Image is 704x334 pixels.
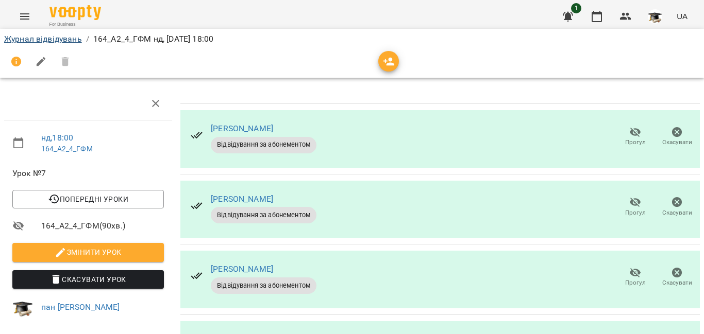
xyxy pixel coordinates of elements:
a: [PERSON_NAME] [211,124,273,133]
p: 164_А2_4_ГФМ нд, [DATE] 18:00 [93,33,213,45]
nav: breadcrumb [4,33,700,45]
span: Скасувати [662,138,692,147]
span: Попередні уроки [21,193,156,205]
button: UA [673,7,692,26]
span: UA [677,11,688,22]
button: Попередні уроки [12,190,164,208]
a: [PERSON_NAME] [211,194,273,204]
button: Прогул [614,122,656,151]
button: Скасувати [656,192,698,221]
span: Відвідування за абонементом [211,140,316,149]
a: Журнал відвідувань [4,34,82,44]
a: пан [PERSON_NAME] [41,302,120,312]
span: Прогул [625,278,646,287]
span: Скасувати [662,208,692,217]
button: Змінити урок [12,243,164,261]
img: 799722d1e4806ad049f10b02fe9e8a3e.jpg [12,297,33,318]
span: Прогул [625,138,646,147]
span: Змінити урок [21,246,156,258]
a: 164_А2_4_ГФМ [41,145,93,153]
span: Скасувати Урок [21,273,156,286]
li: / [86,33,89,45]
img: Voopty Logo [49,5,101,20]
span: For Business [49,21,101,28]
span: Відвідування за абонементом [211,210,316,220]
span: Відвідування за абонементом [211,281,316,290]
button: Скасувати [656,263,698,292]
span: Урок №7 [12,167,164,180]
button: Прогул [614,263,656,292]
a: [PERSON_NAME] [211,264,273,274]
span: 164_А2_4_ГФМ ( 90 хв. ) [41,220,164,232]
button: Menu [12,4,37,29]
span: Скасувати [662,278,692,287]
button: Прогул [614,192,656,221]
button: Скасувати [656,122,698,151]
span: 1 [571,3,581,13]
a: нд , 18:00 [41,133,73,143]
span: Прогул [625,208,646,217]
button: Скасувати Урок [12,270,164,289]
img: 799722d1e4806ad049f10b02fe9e8a3e.jpg [648,9,662,24]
